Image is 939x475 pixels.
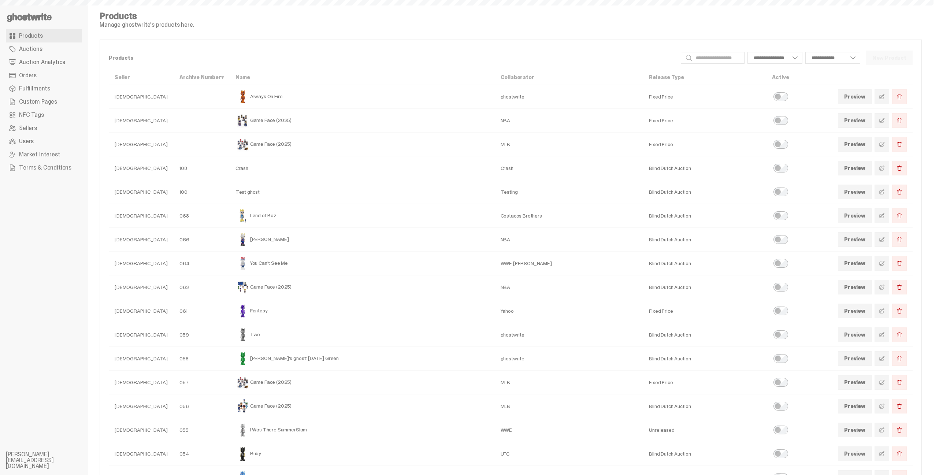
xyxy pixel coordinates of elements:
[495,70,643,85] th: Collaborator
[892,256,907,271] button: Delete Product
[6,42,82,56] a: Auctions
[230,371,495,394] td: Game Face (2025)
[495,204,643,228] td: Costacos Brothers
[643,442,766,466] td: Blind Dutch Auction
[495,252,643,275] td: WWE [PERSON_NAME]
[892,304,907,318] button: Delete Product
[174,180,230,204] td: 100
[109,442,174,466] td: [DEMOGRAPHIC_DATA]
[19,112,44,118] span: NFC Tags
[643,204,766,228] td: Blind Dutch Auction
[174,371,230,394] td: 057
[772,74,789,81] a: Active
[892,208,907,223] button: Delete Product
[892,399,907,413] button: Delete Product
[838,208,872,223] a: Preview
[230,228,495,252] td: [PERSON_NAME]
[230,156,495,180] td: Crash
[643,180,766,204] td: Blind Dutch Auction
[230,109,495,133] td: Game Face (2025)
[6,82,82,95] a: Fulfillments
[643,156,766,180] td: Blind Dutch Auction
[109,347,174,371] td: [DEMOGRAPHIC_DATA]
[109,180,174,204] td: [DEMOGRAPHIC_DATA]
[643,394,766,418] td: Blind Dutch Auction
[495,133,643,156] td: MLB
[838,137,872,152] a: Preview
[6,95,82,108] a: Custom Pages
[235,351,250,366] img: Schrödinger's ghost: Sunday Green
[174,418,230,442] td: 055
[6,161,82,174] a: Terms & Conditions
[235,89,250,104] img: Always On Fire
[109,323,174,347] td: [DEMOGRAPHIC_DATA]
[230,275,495,299] td: Game Face (2025)
[892,137,907,152] button: Delete Product
[643,347,766,371] td: Blind Dutch Auction
[109,228,174,252] td: [DEMOGRAPHIC_DATA]
[838,161,872,175] a: Preview
[892,423,907,437] button: Delete Product
[109,70,174,85] th: Seller
[495,442,643,466] td: UFC
[174,442,230,466] td: 054
[109,204,174,228] td: [DEMOGRAPHIC_DATA]
[643,323,766,347] td: Blind Dutch Auction
[230,133,495,156] td: Game Face (2025)
[643,371,766,394] td: Fixed Price
[109,275,174,299] td: [DEMOGRAPHIC_DATA]
[109,371,174,394] td: [DEMOGRAPHIC_DATA]
[892,351,907,366] button: Delete Product
[495,228,643,252] td: NBA
[174,323,230,347] td: 059
[838,446,872,461] a: Preview
[495,323,643,347] td: ghostwrite
[838,232,872,247] a: Preview
[495,394,643,418] td: MLB
[109,133,174,156] td: [DEMOGRAPHIC_DATA]
[235,232,250,247] img: Eminem
[495,180,643,204] td: Testing
[643,252,766,275] td: Blind Dutch Auction
[6,108,82,122] a: NFC Tags
[235,423,250,437] img: I Was There SummerSlam
[643,85,766,109] td: Fixed Price
[221,74,224,81] span: ▾
[109,252,174,275] td: [DEMOGRAPHIC_DATA]
[892,113,907,128] button: Delete Product
[230,394,495,418] td: Game Face (2025)
[6,69,82,82] a: Orders
[179,74,224,81] a: Archive Number▾
[19,165,71,171] span: Terms & Conditions
[230,299,495,323] td: Fantasy
[6,135,82,148] a: Users
[19,59,65,65] span: Auction Analytics
[109,109,174,133] td: [DEMOGRAPHIC_DATA]
[6,148,82,161] a: Market Interest
[19,86,50,92] span: Fulfillments
[19,33,43,39] span: Products
[235,399,250,413] img: Game Face (2025)
[230,70,495,85] th: Name
[495,299,643,323] td: Yahoo
[109,55,675,60] p: Products
[495,371,643,394] td: MLB
[230,180,495,204] td: Test ghost
[174,156,230,180] td: 103
[838,256,872,271] a: Preview
[892,446,907,461] button: Delete Product
[235,446,250,461] img: Ruby
[643,133,766,156] td: Fixed Price
[174,347,230,371] td: 058
[838,185,872,199] a: Preview
[230,442,495,466] td: Ruby
[235,375,250,390] img: Game Face (2025)
[109,418,174,442] td: [DEMOGRAPHIC_DATA]
[235,113,250,128] img: Game Face (2025)
[100,12,194,21] h4: Products
[174,204,230,228] td: 068
[838,351,872,366] a: Preview
[495,156,643,180] td: Crash
[19,152,60,157] span: Market Interest
[174,228,230,252] td: 066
